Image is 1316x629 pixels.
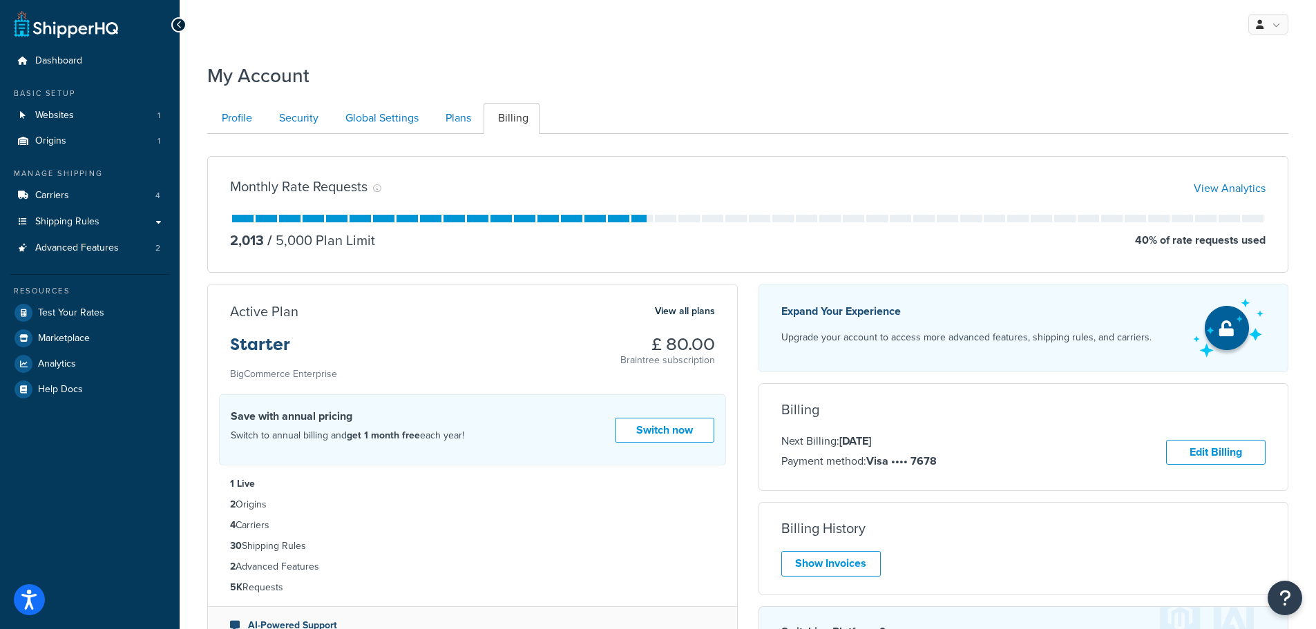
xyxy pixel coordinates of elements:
[10,103,169,128] a: Websites 1
[230,559,715,574] li: Advanced Features
[35,242,119,254] span: Advanced Features
[781,521,866,536] h3: Billing History
[615,418,714,443] a: Switch now
[230,518,715,533] li: Carriers
[839,433,871,449] strong: [DATE]
[158,135,160,147] span: 1
[230,580,715,595] li: Requests
[230,336,337,365] h3: Starter
[38,307,104,319] span: Test Your Rates
[230,539,242,553] strong: 30
[15,10,118,38] a: ShipperHQ Home
[230,497,236,512] strong: 2
[10,128,169,154] li: Origins
[230,580,242,594] strong: 5K
[10,326,169,351] a: Marketplace
[35,190,69,202] span: Carriers
[1268,581,1302,615] button: Open Resource Center
[1135,231,1266,250] p: 40 % of rate requests used
[35,135,66,147] span: Origins
[781,432,937,450] p: Next Billing:
[781,402,819,417] h3: Billing
[207,62,309,89] h1: My Account
[230,304,298,319] h3: Active Plan
[10,48,169,74] a: Dashboard
[10,235,169,261] a: Advanced Features 2
[10,300,169,325] a: Test Your Rates
[431,103,482,134] a: Plans
[10,377,169,402] a: Help Docs
[38,358,76,370] span: Analytics
[1166,440,1266,465] a: Edit Billing
[10,351,169,376] a: Analytics
[231,408,464,425] h4: Save with annual pricing
[1194,180,1266,196] a: View Analytics
[230,539,715,554] li: Shipping Rules
[781,328,1152,347] p: Upgrade your account to access more advanced features, shipping rules, and carriers.
[620,354,715,367] p: Braintree subscription
[484,103,540,134] a: Billing
[347,428,420,443] strong: get 1 month free
[781,302,1152,321] p: Expand Your Experience
[155,190,160,202] span: 4
[155,242,160,254] span: 2
[230,476,255,491] strong: 1 Live
[10,183,169,209] a: Carriers 4
[759,284,1289,372] a: Expand Your Experience Upgrade your account to access more advanced features, shipping rules, and...
[10,88,169,99] div: Basic Setup
[230,367,337,381] small: BigCommerce Enterprise
[781,452,937,470] p: Payment method:
[10,285,169,297] div: Resources
[230,518,236,532] strong: 4
[230,231,264,250] p: 2,013
[38,384,83,396] span: Help Docs
[10,103,169,128] li: Websites
[620,336,715,354] h3: £ 80.00
[10,168,169,180] div: Manage Shipping
[781,551,881,577] a: Show Invoices
[207,103,263,134] a: Profile
[35,55,82,67] span: Dashboard
[10,183,169,209] li: Carriers
[267,230,272,251] span: /
[10,128,169,154] a: Origins 1
[331,103,430,134] a: Global Settings
[35,216,99,228] span: Shipping Rules
[10,235,169,261] li: Advanced Features
[35,110,74,122] span: Websites
[158,110,160,122] span: 1
[230,497,715,512] li: Origins
[230,179,368,194] h3: Monthly Rate Requests
[231,427,464,445] p: Switch to annual billing and each year!
[10,209,169,235] a: Shipping Rules
[866,453,937,469] strong: Visa •••• 7678
[655,302,715,320] a: View all plans
[230,559,236,574] strong: 2
[264,231,375,250] p: 5,000 Plan Limit
[265,103,330,134] a: Security
[38,333,90,345] span: Marketplace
